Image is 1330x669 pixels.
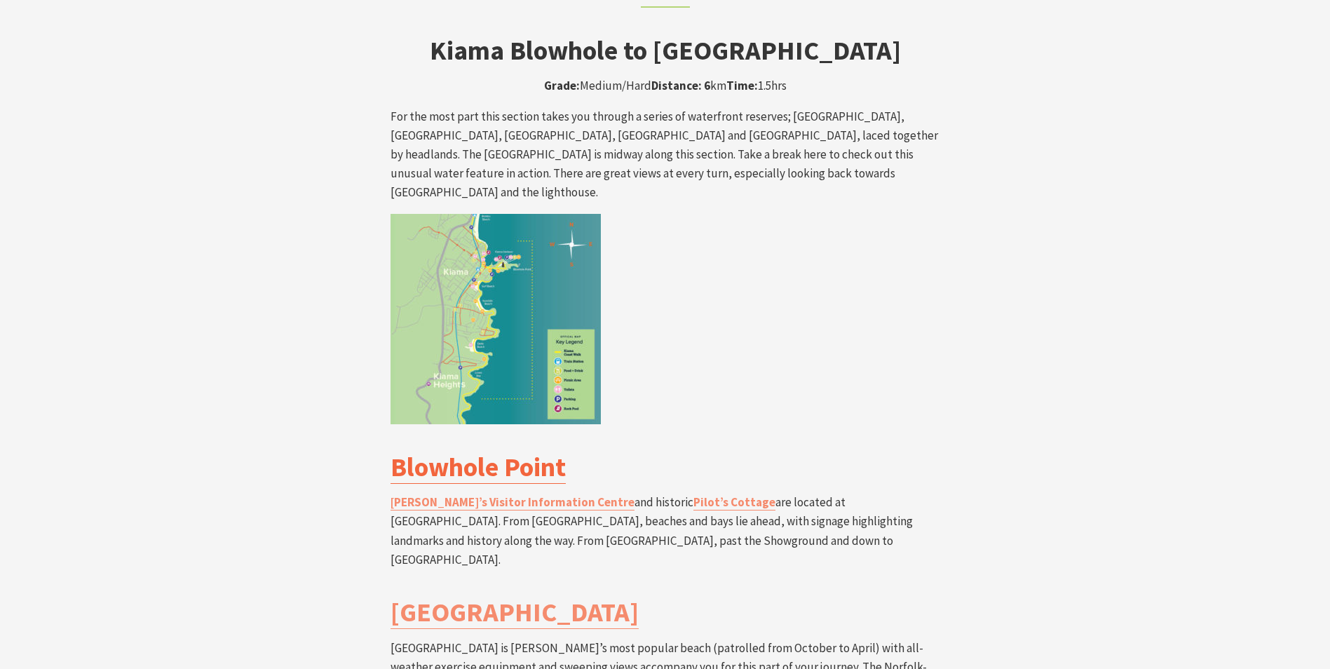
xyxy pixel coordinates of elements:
img: Kiama Coast Walk Mid Section [391,214,601,424]
strong: Distance: 6 [651,78,710,93]
strong: Time: [726,78,758,93]
p: For the most part this section takes you through a series of waterfront reserves; [GEOGRAPHIC_DAT... [391,107,940,203]
strong: Kiama Blowhole to [GEOGRAPHIC_DATA] [430,34,901,67]
a: Blowhole Point [391,450,566,484]
a: Pilot’s Cottage [693,494,775,511]
p: and historic are located at [GEOGRAPHIC_DATA]. From [GEOGRAPHIC_DATA], beaches and bays lie ahead... [391,493,940,569]
a: [PERSON_NAME]’s Visitor Information Centre [391,494,635,511]
a: [GEOGRAPHIC_DATA] [391,595,639,629]
strong: Grade: [544,78,580,93]
p: Medium/Hard km 1.5hrs [391,76,940,95]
